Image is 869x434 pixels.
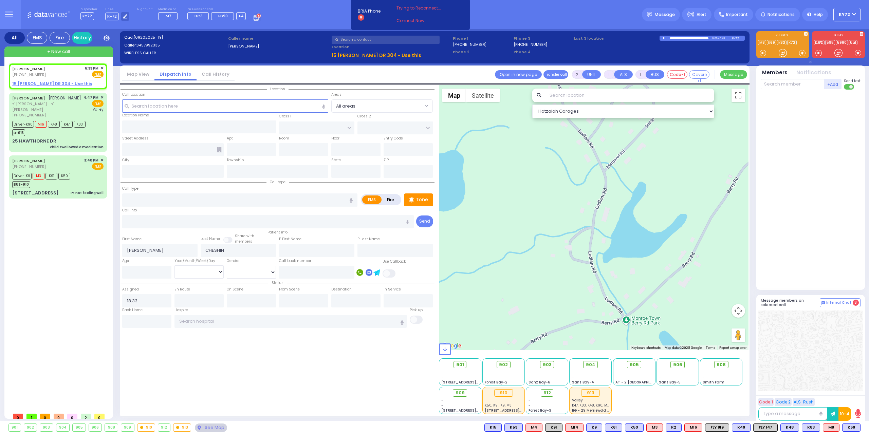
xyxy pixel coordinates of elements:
[529,370,531,375] span: -
[331,157,341,163] label: State
[689,70,709,79] button: Covered
[625,423,644,432] div: K50
[823,423,839,432] div: M8
[441,341,463,350] img: Google
[646,423,663,432] div: M3
[54,414,64,419] span: 0
[842,423,861,432] div: K69
[195,13,203,19] span: DC3
[812,34,865,38] label: KJFD
[122,258,129,264] label: Age
[410,307,423,313] label: Pick up
[853,300,859,306] span: 3
[654,11,675,18] span: Message
[50,145,104,150] div: child swallowed a medication
[703,380,724,385] span: Smith Farm
[485,408,549,413] span: [STREET_ADDRESS][PERSON_NAME]
[12,138,56,145] div: 25 HAWTHORNE DR
[659,375,661,380] span: -
[12,158,45,164] a: [PERSON_NAME]
[615,375,617,380] span: -
[122,208,137,213] label: Call Info
[802,423,820,432] div: K83
[94,72,101,77] u: EMS
[485,403,512,408] span: K50, K91, K9, M3
[838,407,851,421] button: 10-4
[357,114,371,119] label: Cross 2
[545,89,715,102] input: Search location
[92,100,104,107] span: EMS
[279,136,289,141] label: Room
[732,304,745,318] button: Map camera controls
[122,113,149,118] label: Location Name
[453,42,486,47] label: [PHONE_NUMBER]
[758,398,774,406] button: Code 1
[105,7,130,12] label: Lines
[529,403,531,408] span: -
[122,157,129,163] label: City
[4,32,25,44] div: All
[238,13,244,19] span: +4
[124,42,226,48] label: Caller:
[646,70,664,79] button: BUS
[529,380,550,385] span: Sanz Bay-6
[495,70,542,79] a: Open in new page
[605,423,622,432] div: K61
[12,66,45,72] a: [PERSON_NAME]
[836,40,848,45] a: 5980
[122,136,148,141] label: Street Address
[174,315,407,328] input: Search hospital
[105,424,118,431] div: 908
[81,414,91,419] span: 2
[787,40,797,45] a: K72
[187,7,246,12] label: Fire units on call
[529,408,551,413] span: Forest Bay-3
[543,390,551,396] span: 912
[264,230,291,235] span: Patient info
[48,121,60,128] span: K48
[332,52,421,59] u: 15 [PERSON_NAME] DR 304 - Use this
[383,259,406,264] label: Use Callback
[666,423,682,432] div: BLS
[279,258,311,264] label: Call back number
[279,287,300,292] label: From Scene
[814,40,825,45] a: KJFD
[814,12,823,18] span: Help
[47,48,70,55] span: + New call
[336,103,355,110] span: All areas
[100,65,104,71] span: ✕
[12,72,46,77] span: [PHONE_NUMBER]
[494,389,513,397] div: 910
[442,89,466,102] button: Show street map
[767,40,776,45] a: K69
[453,49,511,55] span: Phone 2
[703,370,705,375] span: -
[166,13,171,19] span: M7
[58,173,70,180] span: K50
[545,423,562,432] div: K91
[565,423,584,432] div: M14
[802,423,820,432] div: BLS
[684,423,702,432] div: M16
[12,101,81,112] span: ר' [PERSON_NAME] - ר' [PERSON_NAME]
[543,70,568,79] button: Transfer call
[197,71,235,77] a: Call History
[381,195,400,204] label: Fire
[504,423,523,432] div: K53
[780,423,799,432] div: K48
[758,40,766,45] a: M8
[12,129,25,136] span: B-913
[441,341,463,350] a: Open this area in Google Maps (opens a new window)
[572,403,611,408] span: K47, K83, K48, K90, M16
[158,424,170,431] div: 912
[441,408,505,413] span: [STREET_ADDRESS][PERSON_NAME]
[833,8,861,21] button: KY72
[74,121,86,128] span: K83
[582,70,601,79] button: UNIT
[195,423,227,432] div: See map
[227,287,243,292] label: On Scene
[332,100,423,112] span: All areas
[732,36,745,41] div: K-72
[227,258,240,264] label: Gender
[12,112,46,118] span: [PHONE_NUMBER]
